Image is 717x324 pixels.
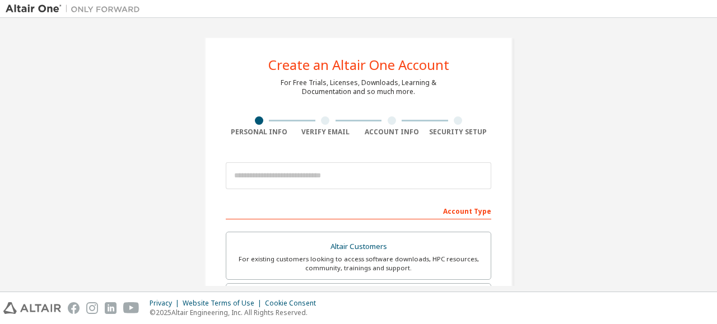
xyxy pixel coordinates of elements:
img: facebook.svg [68,302,80,314]
img: altair_logo.svg [3,302,61,314]
div: Account Type [226,201,491,219]
div: Privacy [150,299,183,308]
div: Verify Email [292,128,359,137]
div: Website Terms of Use [183,299,265,308]
div: For Free Trials, Licenses, Downloads, Learning & Documentation and so much more. [281,78,436,96]
div: Cookie Consent [265,299,323,308]
div: Personal Info [226,128,292,137]
div: Account Info [358,128,425,137]
div: Create an Altair One Account [268,58,449,72]
img: instagram.svg [86,302,98,314]
img: youtube.svg [123,302,139,314]
img: Altair One [6,3,146,15]
div: Security Setup [425,128,492,137]
div: For existing customers looking to access software downloads, HPC resources, community, trainings ... [233,255,484,273]
img: linkedin.svg [105,302,117,314]
div: Altair Customers [233,239,484,255]
p: © 2025 Altair Engineering, Inc. All Rights Reserved. [150,308,323,317]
